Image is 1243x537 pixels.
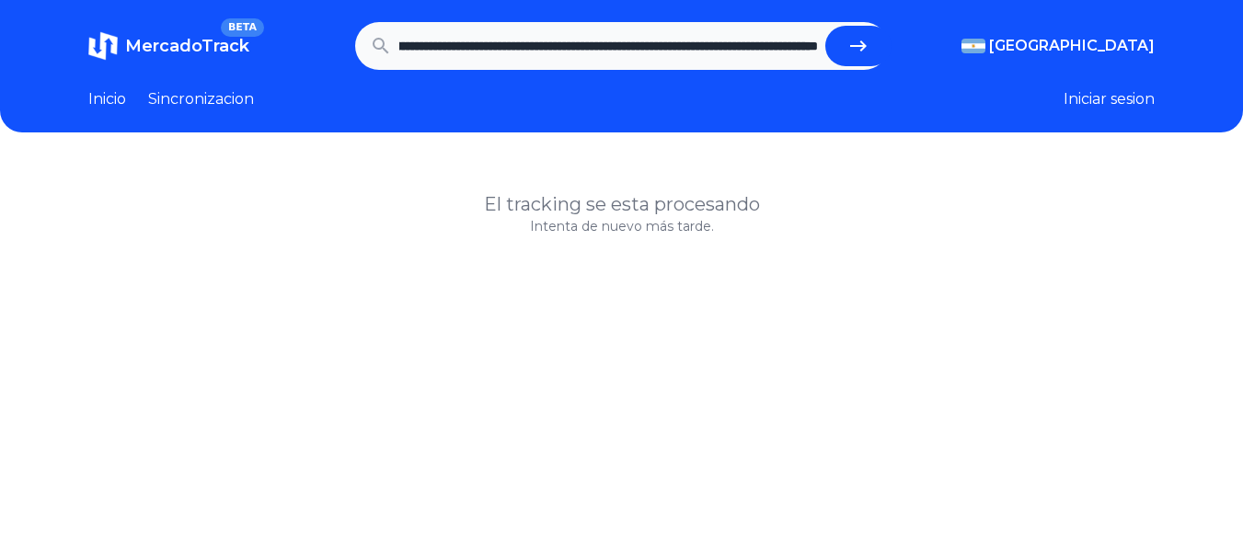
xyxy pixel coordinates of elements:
[148,88,254,110] a: Sincronizacion
[88,88,126,110] a: Inicio
[221,18,264,37] span: BETA
[88,31,249,61] a: MercadoTrackBETA
[961,39,985,53] img: Argentina
[989,35,1155,57] span: [GEOGRAPHIC_DATA]
[125,36,249,56] span: MercadoTrack
[88,31,118,61] img: MercadoTrack
[88,191,1155,217] h1: El tracking se esta procesando
[88,217,1155,235] p: Intenta de nuevo más tarde.
[961,35,1155,57] button: [GEOGRAPHIC_DATA]
[1064,88,1155,110] button: Iniciar sesion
